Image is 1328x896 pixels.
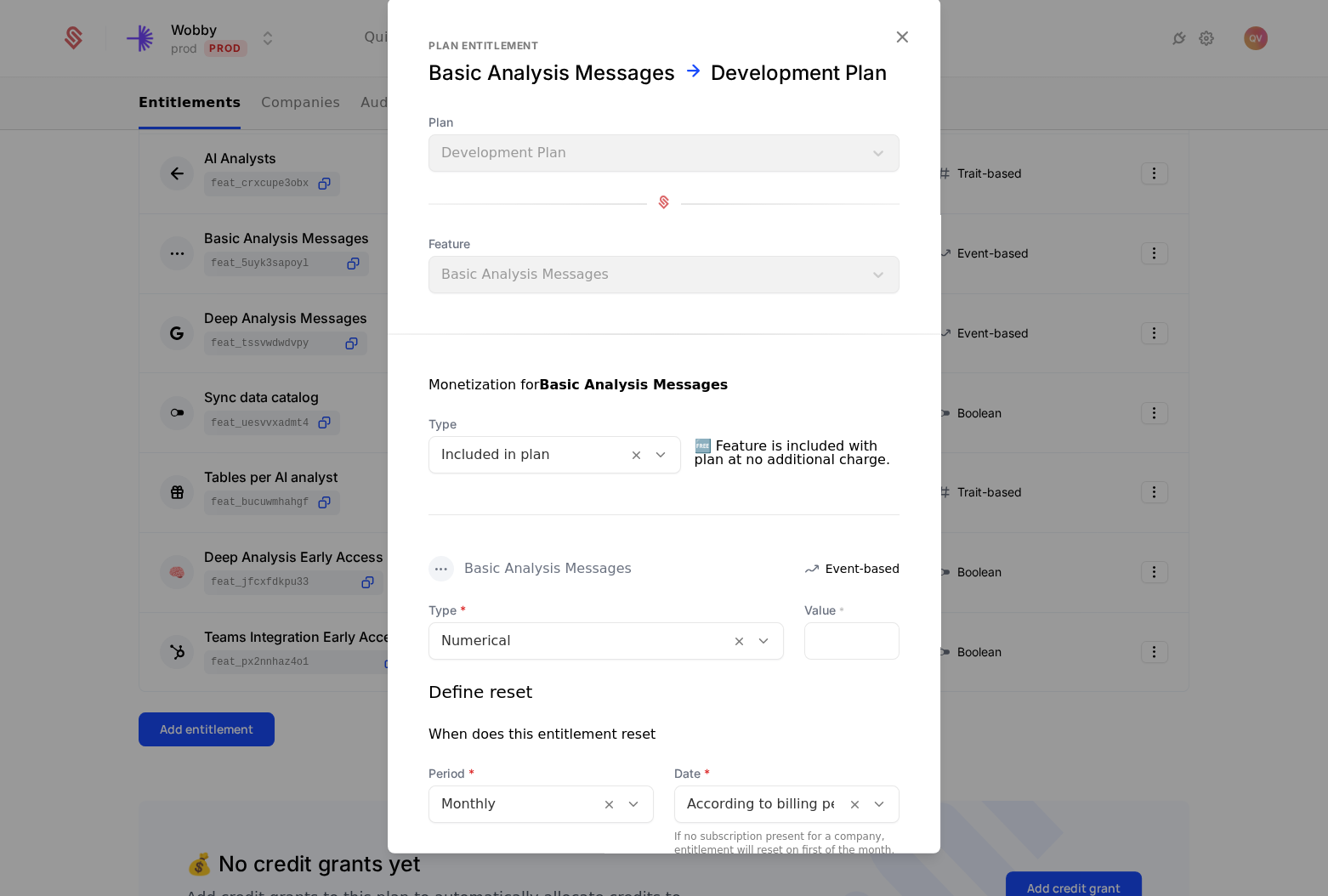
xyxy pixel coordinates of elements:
[695,433,900,474] span: 🆓 Feature is included with plan at no additional charge.
[428,235,900,252] span: Feature
[428,60,675,87] div: Basic Analysis Messages
[428,602,784,619] span: Type
[711,60,887,87] div: Development Plan
[539,377,728,393] strong: Basic Analysis Messages
[428,765,654,782] span: Period
[464,562,632,576] div: Basic Analysis Messages
[428,375,728,395] div: Monetization for
[674,830,900,857] div: If no subscription present for a company, entitlement will reset on first of the month.
[428,680,532,704] div: Define reset
[804,602,900,619] label: Value
[428,416,681,433] span: Type
[826,560,900,577] span: Event-based
[674,765,900,782] span: Date
[428,114,900,131] span: Plan
[428,39,900,53] div: Plan entitlement
[428,724,655,745] div: When does this entitlement reset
